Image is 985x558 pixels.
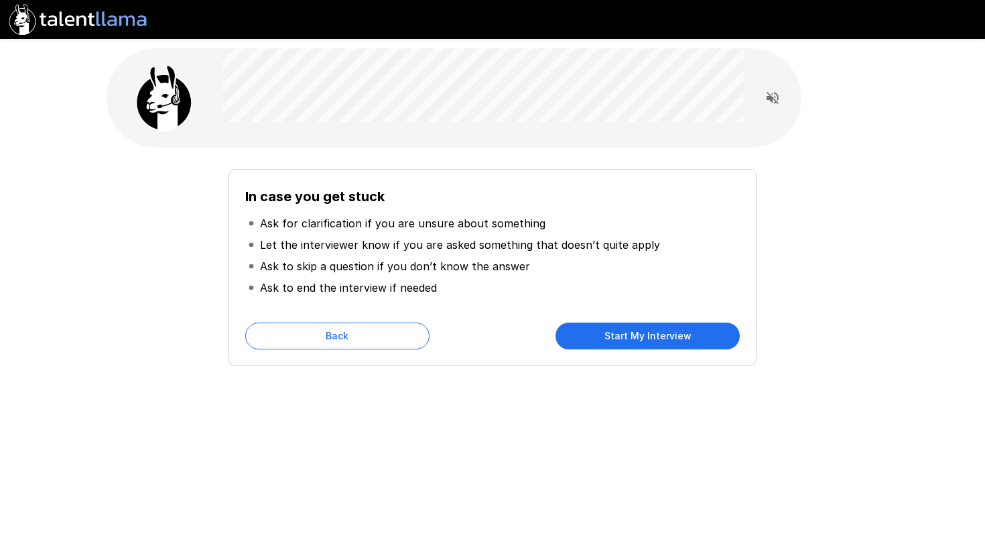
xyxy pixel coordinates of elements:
p: Ask to skip a question if you don’t know the answer [260,258,530,274]
button: Read questions aloud [759,85,786,111]
img: llama_clean.png [131,64,198,131]
button: Back [245,323,430,349]
button: Start My Interview [555,323,740,349]
p: Ask for clarification if you are unsure about something [260,215,545,231]
b: In case you get stuck [245,188,385,205]
p: Ask to end the interview if needed [260,280,437,296]
p: Let the interviewer know if you are asked something that doesn’t quite apply [260,237,660,253]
